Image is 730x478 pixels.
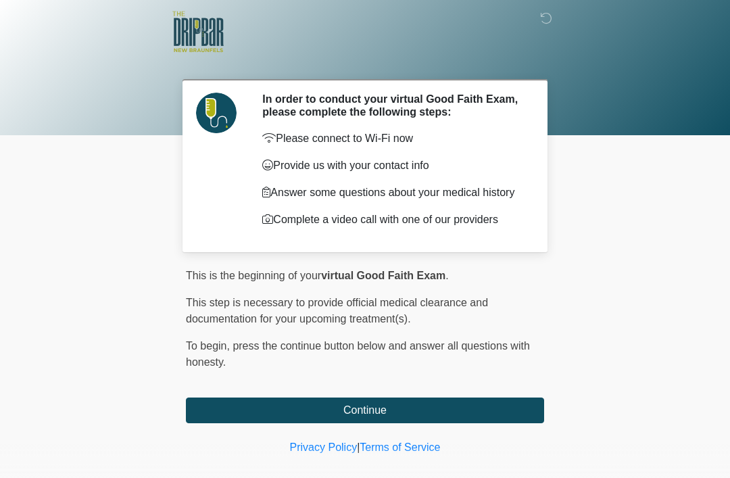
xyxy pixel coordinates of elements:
a: Privacy Policy [290,441,358,453]
span: press the continue button below and answer all questions with honesty. [186,340,530,368]
a: Terms of Service [360,441,440,453]
span: To begin, [186,340,233,352]
strong: virtual Good Faith Exam [321,270,445,281]
p: Provide us with your contact info [262,158,524,174]
img: The DRIPBaR - New Braunfels Logo [172,10,224,54]
h2: In order to conduct your virtual Good Faith Exam, please complete the following steps: [262,93,524,118]
span: This is the beginning of your [186,270,321,281]
span: This step is necessary to provide official medical clearance and documentation for your upcoming ... [186,297,488,325]
img: Agent Avatar [196,93,237,133]
button: Continue [186,398,544,423]
p: Answer some questions about your medical history [262,185,524,201]
a: | [357,441,360,453]
p: Please connect to Wi-Fi now [262,130,524,147]
p: Complete a video call with one of our providers [262,212,524,228]
span: . [445,270,448,281]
